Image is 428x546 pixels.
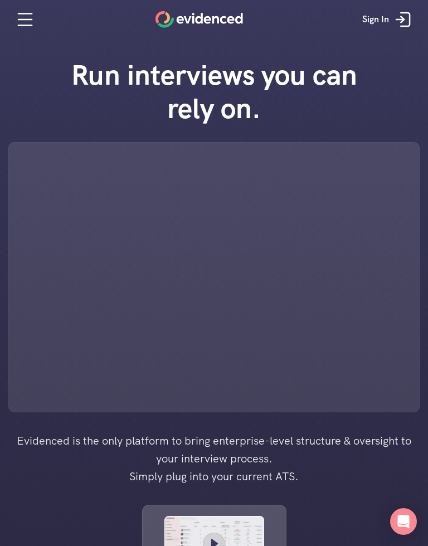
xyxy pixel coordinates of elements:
a: Sign In [354,3,422,36]
h1: Run interviews you can rely on. [55,58,373,125]
a: Home [155,11,243,28]
h4: Evidenced is the only platform to bring enterprise-level structure & oversight to your interview ... [11,432,417,485]
div: Open Intercom Messenger [390,508,417,535]
p: Sign In [362,12,389,27]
